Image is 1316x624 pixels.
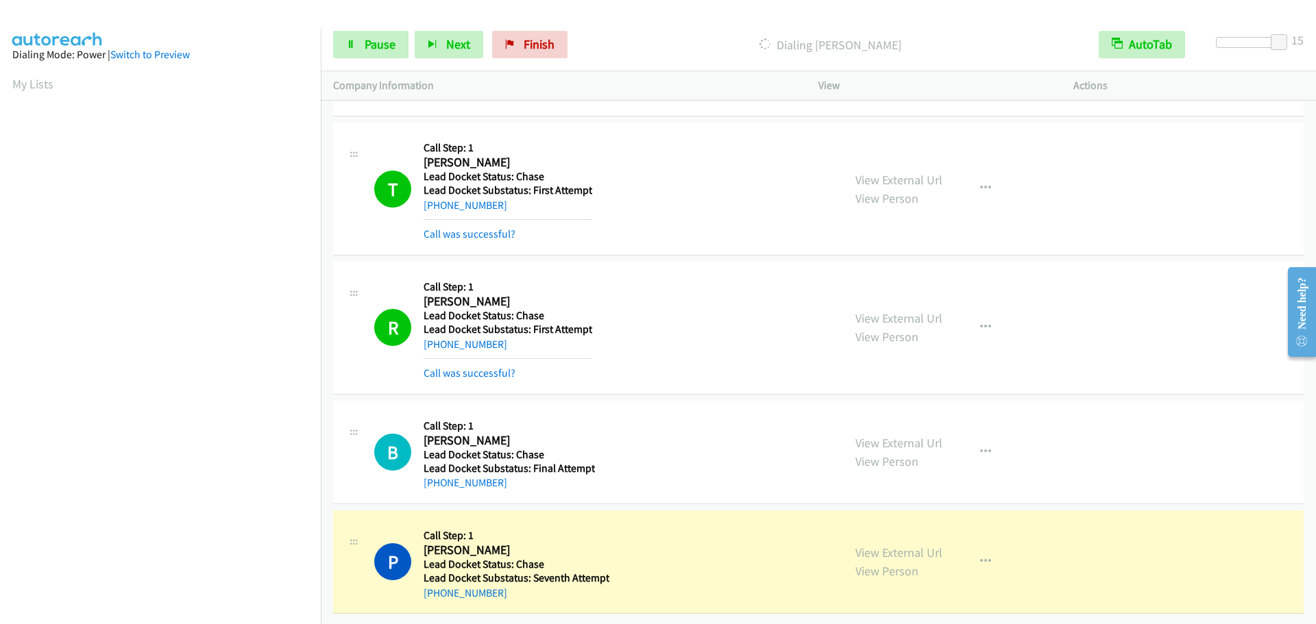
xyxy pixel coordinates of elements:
p: Dialing [PERSON_NAME] [586,36,1074,54]
a: View External Url [855,310,942,326]
a: View Person [855,190,918,206]
h1: T [374,171,411,208]
h5: Lead Docket Status: Chase [424,558,609,571]
div: Dialing Mode: Power | [12,47,308,63]
a: [PHONE_NUMBER] [424,586,507,599]
button: AutoTab [1099,31,1185,58]
h5: Lead Docket Status: Chase [424,448,595,462]
iframe: Resource Center [1276,258,1316,366]
a: View External Url [855,435,942,451]
a: [PHONE_NUMBER] [424,338,507,351]
h5: Lead Docket Substatus: Seventh Attempt [424,571,609,585]
p: Company Information [333,77,794,94]
span: Pause [365,36,395,52]
a: [PHONE_NUMBER] [424,476,507,489]
a: Call was successful? [424,366,515,379]
a: Finish [492,31,568,58]
a: View Person [855,453,918,469]
a: Pause [333,31,409,58]
div: The call is yet to be attempted [374,434,411,471]
h1: B [374,434,411,471]
a: View External Url [855,172,942,188]
a: My Lists [12,76,53,92]
span: Finish [524,36,555,52]
h5: Call Step: 1 [424,419,595,433]
a: View Person [855,563,918,579]
a: View Person [855,329,918,345]
h5: Lead Docket Substatus: First Attempt [424,184,592,197]
h5: Call Step: 1 [424,280,592,294]
h2: [PERSON_NAME] [424,294,592,310]
h5: Call Step: 1 [424,141,592,155]
h5: Call Step: 1 [424,529,609,542]
h2: [PERSON_NAME] [424,542,609,558]
h1: P [374,543,411,580]
a: Switch to Preview [110,48,190,61]
h5: Lead Docket Status: Chase [424,309,592,323]
span: Next [446,36,470,52]
a: Call was successful? [424,89,515,102]
h1: R [374,309,411,346]
h5: Lead Docket Status: Chase [424,170,592,184]
a: View External Url [855,545,942,560]
a: Call was successful? [424,227,515,240]
h5: Lead Docket Substatus: First Attempt [424,323,592,336]
button: Next [415,31,483,58]
h2: [PERSON_NAME] [424,155,592,171]
a: [PHONE_NUMBER] [424,199,507,212]
div: 15 [1291,31,1304,49]
p: Actions [1073,77,1304,94]
p: View [818,77,1049,94]
h2: [PERSON_NAME] [424,433,595,449]
h5: Lead Docket Substatus: Final Attempt [424,462,595,475]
